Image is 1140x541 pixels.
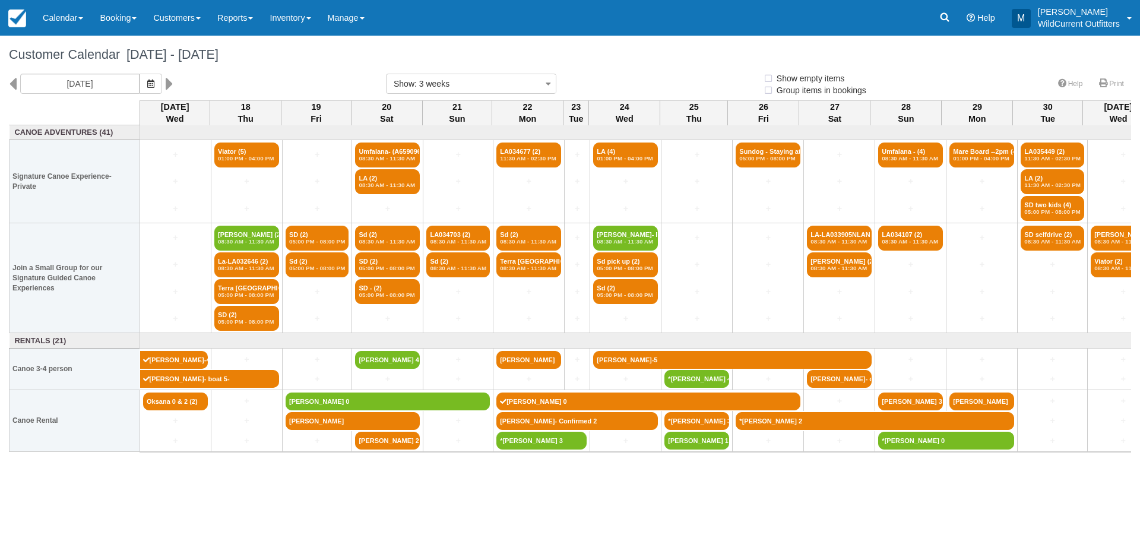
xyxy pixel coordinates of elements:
a: Terra [GEOGRAPHIC_DATA]- Naïma (2)05:00 PM - 08:00 PM [214,279,279,304]
a: + [568,258,587,271]
div: M [1012,9,1031,28]
h1: Customer Calendar [9,48,1131,62]
a: Rentals (21) [12,336,137,347]
a: + [143,258,208,271]
a: + [568,232,587,244]
a: Sd pick up (2)05:00 PM - 08:00 PM [593,252,658,277]
th: Signature Canoe Experience- Private [9,140,140,223]
th: 23 Tue [563,100,589,125]
th: 30 Tue [1013,100,1083,125]
img: checkfront-main-nav-mini-logo.png [8,10,26,27]
a: + [286,435,349,447]
a: Mare Board --2pm (4)01:00 PM - 04:00 PM [949,143,1014,167]
a: + [878,353,943,366]
a: [PERSON_NAME]-4 [140,351,208,369]
span: [DATE] - [DATE] [120,47,218,62]
a: Sd (2)05:00 PM - 08:00 PM [286,252,349,277]
a: Sd (2)05:00 PM - 08:00 PM [593,279,658,304]
th: Canoe 3-4 person [9,349,140,390]
a: SD two kids (4)05:00 PM - 08:00 PM [1021,196,1084,221]
a: + [736,203,800,215]
a: Canoe Adventures (41) [12,127,137,138]
a: + [286,148,349,161]
em: 08:30 AM - 11:30 AM [218,265,275,272]
a: + [807,203,872,215]
a: + [426,415,490,427]
a: + [426,286,490,298]
a: LA (2)11:30 AM - 02:30 PM [1021,169,1084,194]
span: Group items in bookings [763,86,876,94]
a: + [143,232,208,244]
a: LA034677 (2)11:30 AM - 02:30 PM [496,143,561,167]
a: Sd (2)08:30 AM - 11:30 AM [426,252,490,277]
a: + [807,395,872,407]
a: + [736,232,800,244]
a: [PERSON_NAME]- Pick up (2)08:30 AM - 11:30 AM [593,226,658,251]
em: 01:00 PM - 04:00 PM [953,155,1011,162]
label: Group items in bookings [763,81,874,99]
a: Sd (2)08:30 AM - 11:30 AM [496,226,561,251]
a: [PERSON_NAME]- con [807,370,872,388]
a: SD (2)05:00 PM - 08:00 PM [286,226,349,251]
a: + [568,373,587,385]
a: [PERSON_NAME]- Confirmed 2 [496,412,658,430]
a: [PERSON_NAME] 4 [355,351,420,369]
em: 08:30 AM - 11:30 AM [500,265,558,272]
a: [PERSON_NAME]-5 [593,351,872,369]
a: LA034107 (2)08:30 AM - 11:30 AM [878,226,943,251]
th: [DATE] Wed [140,100,210,125]
th: Join a Small Group for our Signature Guided Canoe Experiences [9,223,140,333]
a: + [214,353,279,366]
a: + [878,373,943,385]
a: SD - (2)05:00 PM - 08:00 PM [355,279,420,304]
a: + [214,203,279,215]
th: 20 Sat [351,100,422,125]
span: : 3 weeks [414,79,449,88]
a: + [807,312,872,325]
em: 08:30 AM - 11:30 AM [430,238,486,245]
em: 05:00 PM - 08:00 PM [739,155,797,162]
a: + [736,258,800,271]
a: + [736,312,800,325]
a: + [286,353,349,366]
a: + [355,312,420,325]
a: + [878,286,943,298]
a: + [496,373,561,385]
em: 08:30 AM - 11:30 AM [430,265,486,272]
a: + [664,286,729,298]
a: + [664,232,729,244]
a: + [355,373,420,385]
em: 08:30 AM - 11:30 AM [218,238,275,245]
em: 08:30 AM - 11:30 AM [810,265,868,272]
p: [PERSON_NAME] [1038,6,1120,18]
a: + [878,258,943,271]
a: [PERSON_NAME] 2 [355,432,420,450]
a: *[PERSON_NAME] 2 [736,412,1014,430]
a: Print [1092,75,1131,93]
a: LA035449 (2)11:30 AM - 02:30 PM [1021,143,1084,167]
a: + [426,353,490,366]
a: + [1021,353,1084,366]
em: 05:00 PM - 08:00 PM [359,265,416,272]
a: + [949,286,1014,298]
a: + [568,286,587,298]
a: Umfalana- (A659096) (2)08:30 AM - 11:30 AM [355,143,420,167]
a: + [568,353,587,366]
a: + [949,258,1014,271]
a: + [664,175,729,188]
a: + [1021,258,1084,271]
a: + [496,312,561,325]
th: 27 Sat [799,100,870,125]
a: *[PERSON_NAME] 3 [664,412,729,430]
a: + [1021,435,1084,447]
a: + [426,435,490,447]
em: 05:00 PM - 08:00 PM [1024,208,1081,216]
a: + [286,203,349,215]
a: [PERSON_NAME]- boat 5- [140,370,280,388]
em: 08:30 AM - 11:30 AM [810,238,868,245]
a: + [878,312,943,325]
a: SD (2)05:00 PM - 08:00 PM [355,252,420,277]
a: + [1021,286,1084,298]
a: + [949,175,1014,188]
a: + [214,415,279,427]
